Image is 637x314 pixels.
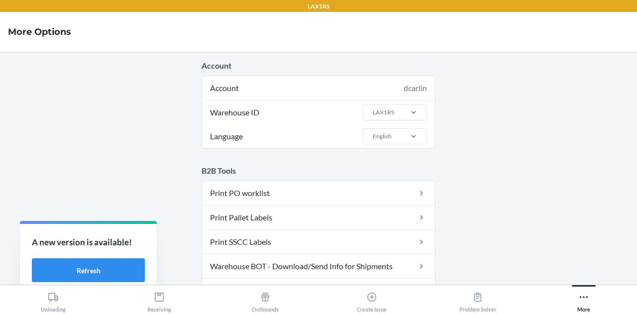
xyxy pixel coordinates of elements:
[202,254,435,278] a: Warehouse BOT - Download/Send Info for Shipments
[531,285,637,313] button: More
[8,25,71,38] h4: More Options
[357,288,387,313] div: Create Issue
[202,230,435,254] a: Print SSCC Labels
[41,288,66,313] div: Unloading
[308,2,329,11] p: LAX1RS
[252,288,279,313] div: Outbounds
[202,206,435,229] a: Print Pallet Labels
[459,288,496,313] div: Problem Solver
[373,132,392,141] div: English
[32,236,145,249] p: A new version is available!
[202,165,435,177] p: B2B Tools
[212,285,318,313] button: Outbounds
[373,108,394,117] div: LAX1RS
[372,108,373,117] input: Warehouse IDLAX1RS
[202,60,435,72] p: Account
[425,285,531,313] button: Problem Solver
[147,288,171,313] div: Receiving
[202,181,435,205] a: Print PO worklist
[32,258,145,282] button: Refresh
[106,285,212,313] button: Receiving
[202,279,435,303] a: BOL Number Lookup
[372,132,373,141] input: LanguageEnglish
[209,124,244,148] span: Language
[209,101,261,124] span: Warehouse ID
[577,288,590,313] div: More
[202,76,435,100] div: Account
[318,285,425,313] button: Create Issue
[404,82,427,94] div: dcarlin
